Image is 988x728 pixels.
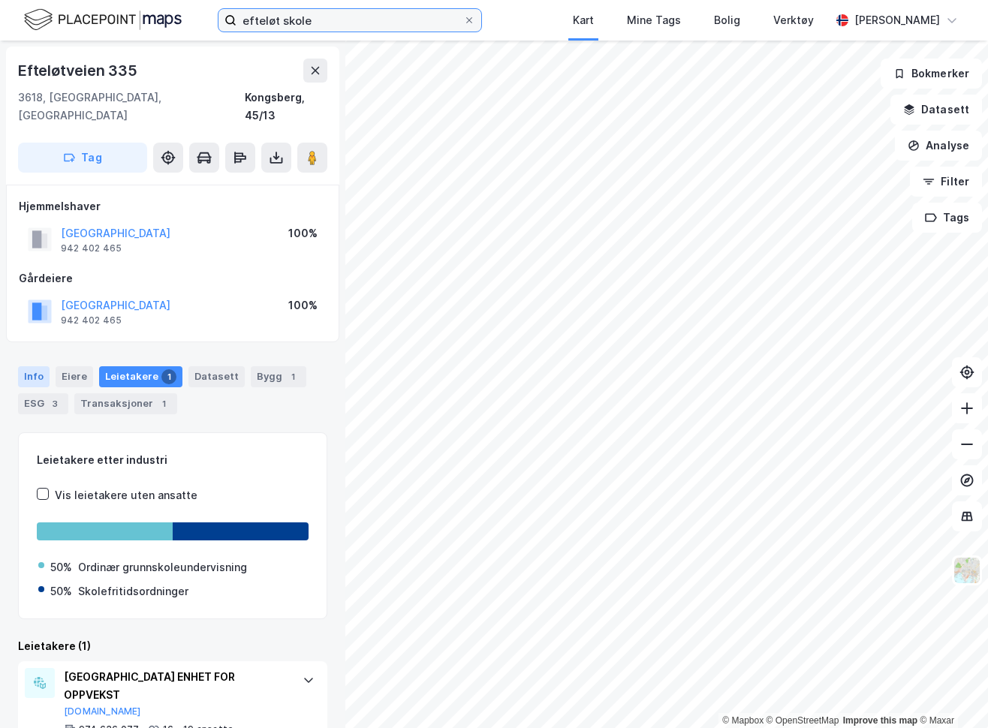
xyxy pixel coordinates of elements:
div: Efteløtveien 335 [18,59,140,83]
iframe: Chat Widget [913,656,988,728]
div: Skolefritidsordninger [78,582,188,600]
div: 100% [288,296,318,314]
div: Mine Tags [627,11,681,29]
div: Datasett [188,366,245,387]
div: Leietakere [99,366,182,387]
button: Analyse [895,131,982,161]
div: 50% [50,558,72,576]
img: logo.f888ab2527a4732fd821a326f86c7f29.svg [24,7,182,33]
div: 100% [288,224,318,242]
div: Kongsberg, 45/13 [245,89,327,125]
a: Mapbox [722,715,764,726]
div: Bygg [251,366,306,387]
div: Transaksjoner [74,393,177,414]
div: 1 [161,369,176,384]
div: Leietakere (1) [18,637,327,655]
a: Improve this map [843,715,917,726]
button: Tag [18,143,147,173]
div: ESG [18,393,68,414]
button: Bokmerker [881,59,982,89]
div: Verktøy [773,11,814,29]
input: Søk på adresse, matrikkel, gårdeiere, leietakere eller personer [236,9,463,32]
div: [GEOGRAPHIC_DATA] ENHET FOR OPPVEKST [64,668,288,704]
div: 3618, [GEOGRAPHIC_DATA], [GEOGRAPHIC_DATA] [18,89,245,125]
div: Eiere [56,366,93,387]
div: [PERSON_NAME] [854,11,940,29]
div: 942 402 465 [61,314,122,326]
button: Datasett [890,95,982,125]
div: Vis leietakere uten ansatte [55,486,197,504]
div: Ordinær grunnskoleundervisning [78,558,247,576]
div: Hjemmelshaver [19,197,327,215]
button: Filter [910,167,982,197]
div: Info [18,366,50,387]
div: Kontrollprogram for chat [913,656,988,728]
div: 1 [285,369,300,384]
div: Leietakere etter industri [37,451,309,469]
div: 50% [50,582,72,600]
button: [DOMAIN_NAME] [64,705,141,717]
a: OpenStreetMap [767,715,839,726]
div: Kart [573,11,594,29]
div: 1 [156,396,171,411]
div: 3 [47,396,62,411]
div: 942 402 465 [61,242,122,254]
div: Gårdeiere [19,269,327,287]
button: Tags [912,203,982,233]
img: Z [953,556,981,585]
div: Bolig [714,11,740,29]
